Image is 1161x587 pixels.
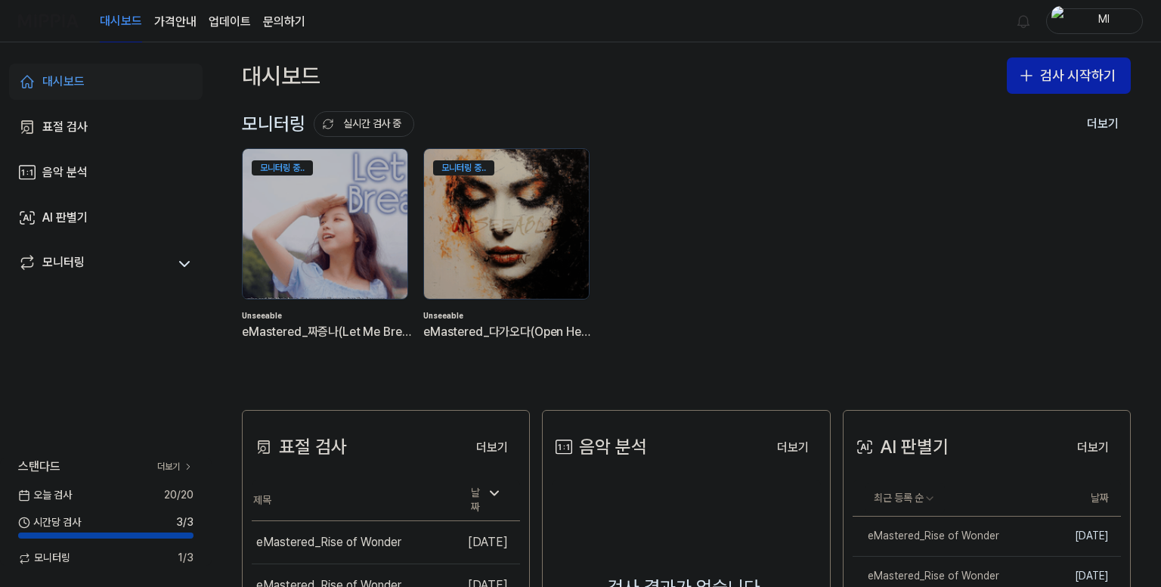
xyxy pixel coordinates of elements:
a: 모니터링 중..backgroundIamgeUnseeableeMastered_다가오다(Open Heart) [423,148,593,365]
div: 모니터링 중.. [252,160,313,175]
span: 20 / 20 [164,488,193,503]
button: 더보기 [464,433,520,463]
div: eMastered_Rise of Wonder [256,533,401,551]
div: 음악 분석 [42,163,88,182]
span: 3 / 3 [176,515,193,530]
a: 더보기 [765,431,821,463]
a: 업데이트 [209,13,251,31]
a: 대시보드 [9,64,203,100]
a: AI 판별기 [9,200,203,236]
a: 더보기 [464,431,520,463]
button: 더보기 [1065,433,1121,463]
div: Unseeable [242,310,411,322]
div: eMastered_짜증나(Let Me Breathe) [242,322,411,342]
div: 대시보드 [242,57,320,94]
div: AI 판별기 [42,209,88,227]
img: 알림 [1014,12,1033,30]
span: 시간당 검사 [18,515,81,530]
img: backgroundIamge [243,149,407,299]
span: 모니터링 [18,551,70,566]
button: 실시간 검사 중 [314,111,414,137]
button: 가격안내 [154,13,197,31]
a: 모니터링 중..backgroundIamgeUnseeableeMastered_짜증나(Let Me Breathe) [242,148,411,365]
a: 더보기 [1065,431,1121,463]
a: 모니터링 [18,253,169,275]
div: 음악 분석 [552,433,647,461]
span: 스탠다드 [18,458,60,476]
div: 모니터링 [42,253,85,275]
a: 음악 분석 [9,154,203,191]
img: backgroundIamge [424,149,589,299]
div: eMastered_Rise of Wonder [853,569,999,584]
th: 제목 [252,480,453,521]
div: 모니터링 중.. [433,160,494,175]
div: 표절 검사 [252,433,347,461]
a: 문의하기 [263,13,305,31]
div: 대시보드 [42,73,85,91]
button: 더보기 [765,433,821,463]
div: 모니터링 [242,110,414,138]
th: 날짜 [1033,480,1121,517]
td: [DATE] [1033,517,1121,557]
button: profileMl [1046,8,1143,34]
div: AI 판별기 [853,433,949,461]
button: 더보기 [1075,109,1131,139]
a: 대시보드 [100,1,142,42]
a: 더보기 [157,461,193,474]
img: profile [1051,6,1070,36]
div: 표절 검사 [42,118,88,136]
td: [DATE] [453,520,520,564]
span: 1 / 3 [178,551,193,566]
a: 표절 검사 [9,109,203,145]
a: eMastered_Rise of Wonder [853,517,1033,556]
button: 검사 시작하기 [1007,57,1131,94]
span: 오늘 검사 [18,488,72,503]
div: eMastered_다가오다(Open Heart) [423,322,593,342]
div: Unseeable [423,310,593,322]
div: Ml [1074,12,1133,29]
div: eMastered_Rise of Wonder [853,529,999,544]
div: 날짜 [465,481,508,520]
